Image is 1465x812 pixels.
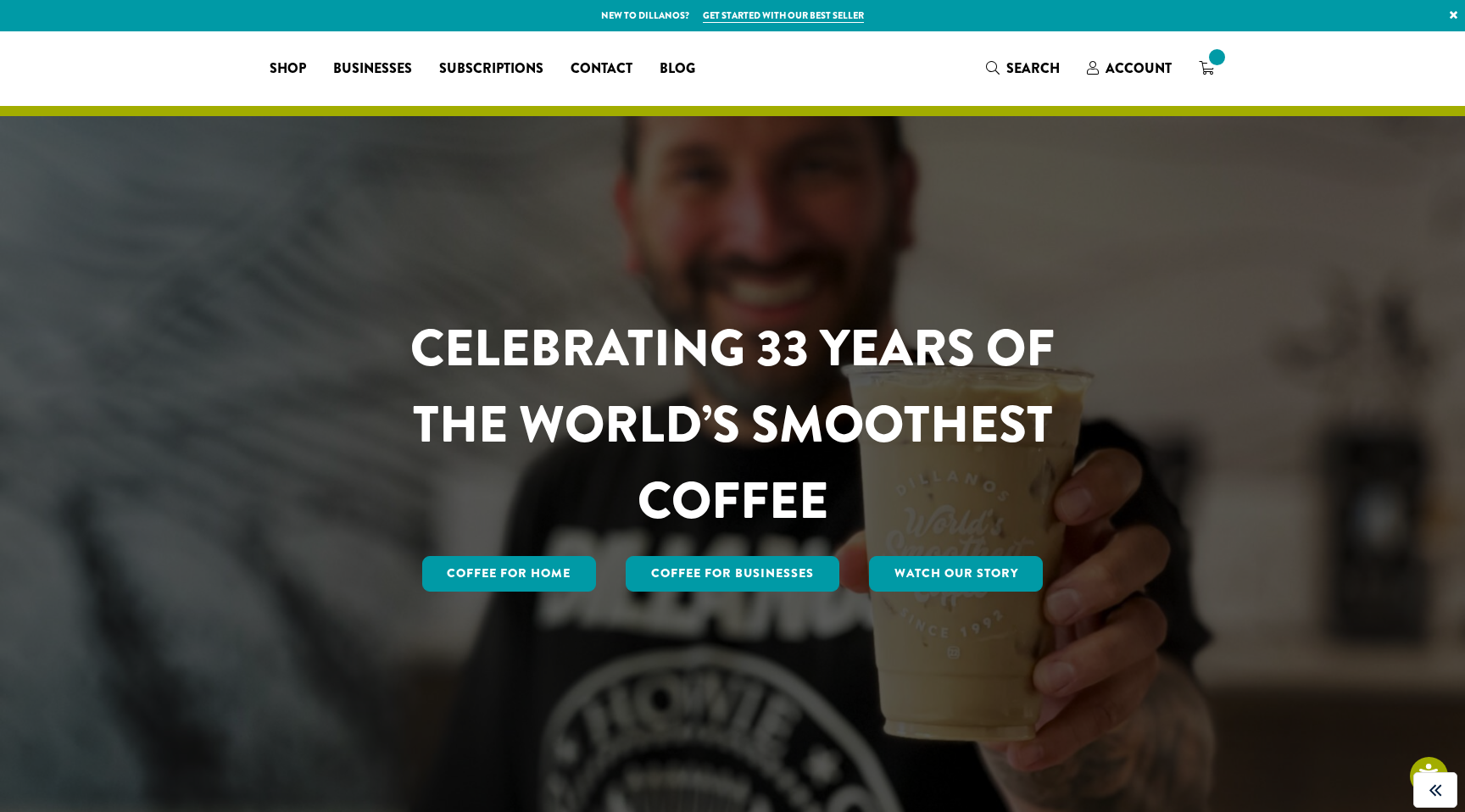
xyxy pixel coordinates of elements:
a: Watch Our Story [869,556,1044,592]
span: Blog [660,58,695,80]
a: Get started with our best seller [703,8,864,23]
a: Coffee for Home [422,556,597,592]
span: Subscriptions [439,58,543,80]
a: Shop [256,55,320,82]
span: Businesses [333,58,412,80]
h1: CELEBRATING 33 YEARS OF THE WORLD’S SMOOTHEST COFFEE [360,310,1105,539]
span: Account [1106,58,1172,78]
span: Shop [270,58,306,80]
a: Search [972,54,1073,82]
span: Search [1006,58,1060,78]
a: Coffee For Businesses [626,556,839,592]
span: Contact [571,58,632,80]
